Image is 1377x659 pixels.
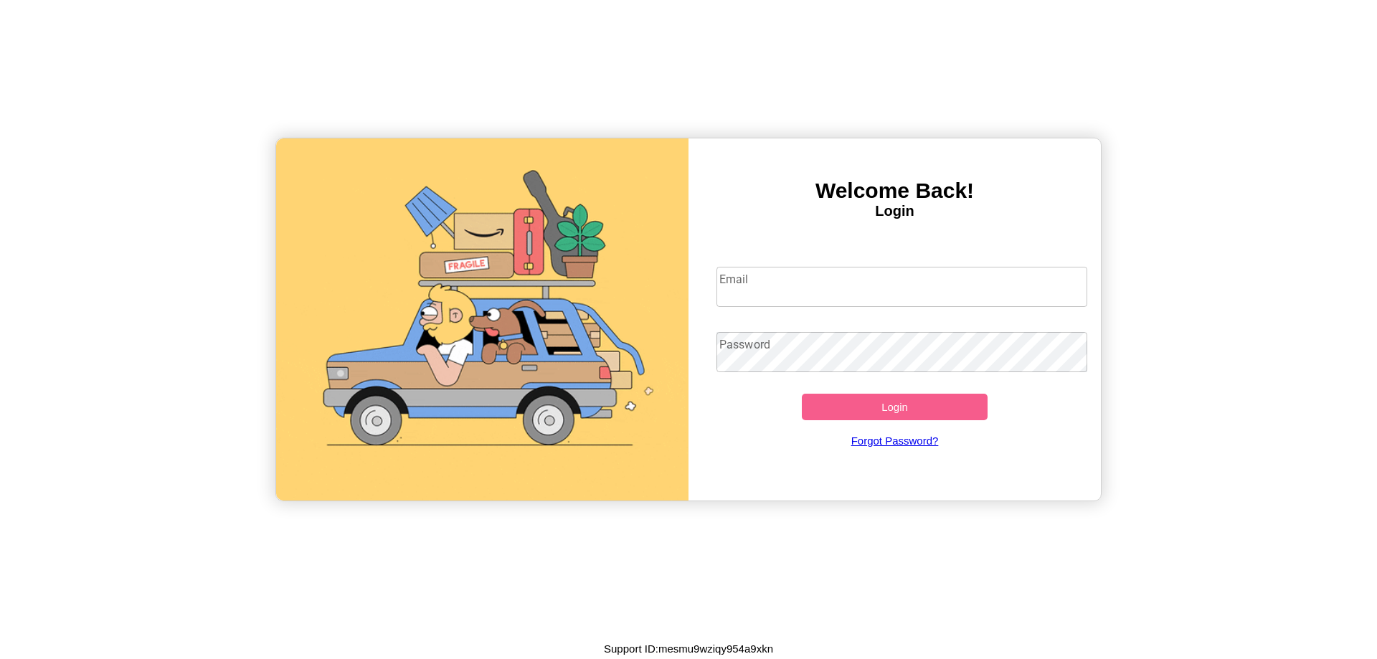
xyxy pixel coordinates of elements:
[709,420,1081,461] a: Forgot Password?
[276,138,688,501] img: gif
[688,203,1101,219] h4: Login
[802,394,988,420] button: Login
[604,639,773,658] p: Support ID: mesmu9wziqy954a9xkn
[688,179,1101,203] h3: Welcome Back!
